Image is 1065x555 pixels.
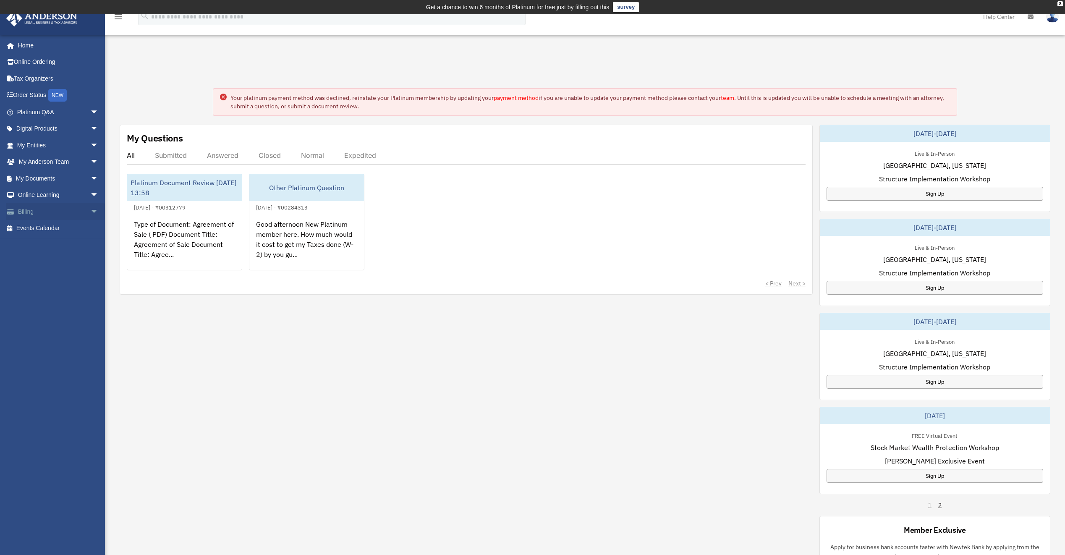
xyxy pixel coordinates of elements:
[1046,10,1059,23] img: User Pic
[113,12,123,22] i: menu
[249,174,364,270] a: Other Platinum Question[DATE] - #00284313Good afternoon New Platinum member here. How much would ...
[127,174,242,201] div: Platinum Document Review [DATE] 13:58
[259,151,281,160] div: Closed
[908,337,961,346] div: Live & In-Person
[48,89,67,102] div: NEW
[820,125,1050,142] div: [DATE]-[DATE]
[820,407,1050,424] div: [DATE]
[90,203,107,220] span: arrow_drop_down
[127,202,192,211] div: [DATE] - #00312779
[883,254,986,264] span: [GEOGRAPHIC_DATA], [US_STATE]
[908,243,961,251] div: Live & In-Person
[6,187,111,204] a: Online Learningarrow_drop_down
[879,268,990,278] span: Structure Implementation Workshop
[494,94,539,102] a: payment method
[613,2,639,12] a: survey
[301,151,324,160] div: Normal
[879,362,990,372] span: Structure Implementation Workshop
[938,501,942,509] a: 2
[6,104,111,120] a: Platinum Q&Aarrow_drop_down
[6,220,111,237] a: Events Calendar
[90,187,107,204] span: arrow_drop_down
[721,94,734,102] a: team
[249,174,364,201] div: Other Platinum Question
[90,170,107,187] span: arrow_drop_down
[1057,1,1063,6] div: close
[904,525,966,535] div: Member Exclusive
[871,442,999,453] span: Stock Market Wealth Protection Workshop
[4,10,80,26] img: Anderson Advisors Platinum Portal
[827,187,1043,201] a: Sign Up
[249,202,314,211] div: [DATE] - #00284313
[344,151,376,160] div: Expedited
[207,151,238,160] div: Answered
[127,212,242,278] div: Type of Document: Agreement of Sale ( PDF) Document Title: Agreement of Sale Document Title: Agre...
[230,94,950,110] div: Your platinum payment method was declined, reinstate your Platinum membership by updating your if...
[90,154,107,171] span: arrow_drop_down
[6,203,111,220] a: Billingarrow_drop_down
[6,120,111,137] a: Digital Productsarrow_drop_down
[883,160,986,170] span: [GEOGRAPHIC_DATA], [US_STATE]
[113,15,123,22] a: menu
[6,70,111,87] a: Tax Organizers
[140,11,149,21] i: search
[6,87,111,104] a: Order StatusNEW
[827,469,1043,483] a: Sign Up
[6,54,111,71] a: Online Ordering
[127,174,242,270] a: Platinum Document Review [DATE] 13:58[DATE] - #00312779Type of Document: Agreement of Sale ( PDF)...
[883,348,986,359] span: [GEOGRAPHIC_DATA], [US_STATE]
[6,37,107,54] a: Home
[6,170,111,187] a: My Documentsarrow_drop_down
[90,137,107,154] span: arrow_drop_down
[827,375,1043,389] a: Sign Up
[908,149,961,157] div: Live & In-Person
[879,174,990,184] span: Structure Implementation Workshop
[905,431,964,440] div: FREE Virtual Event
[820,219,1050,236] div: [DATE]-[DATE]
[155,151,187,160] div: Submitted
[90,104,107,121] span: arrow_drop_down
[127,132,183,144] div: My Questions
[6,137,111,154] a: My Entitiesarrow_drop_down
[885,456,985,466] span: [PERSON_NAME] Exclusive Event
[426,2,610,12] div: Get a chance to win 6 months of Platinum for free just by filling out this
[6,154,111,170] a: My Anderson Teamarrow_drop_down
[827,281,1043,295] a: Sign Up
[820,313,1050,330] div: [DATE]-[DATE]
[90,120,107,138] span: arrow_drop_down
[249,212,364,278] div: Good afternoon New Platinum member here. How much would it cost to get my Taxes done (W-2) by you...
[127,151,135,160] div: All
